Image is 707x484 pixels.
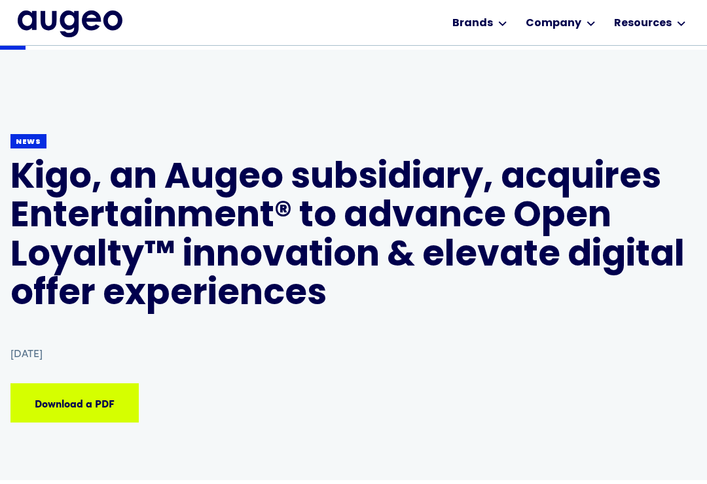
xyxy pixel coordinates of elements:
[526,16,581,31] div: Company
[10,383,139,423] a: Download a PDF
[452,16,493,31] div: Brands
[18,10,122,37] a: home
[16,137,41,147] div: News
[10,160,697,315] h1: Kigo, an Augeo subsidiary, acquires Entertainment® to advance Open Loyalty™ innovation & elevate ...
[10,347,43,362] div: [DATE]
[614,16,672,31] div: Resources
[18,10,122,37] img: Augeo's full logo in midnight blue.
